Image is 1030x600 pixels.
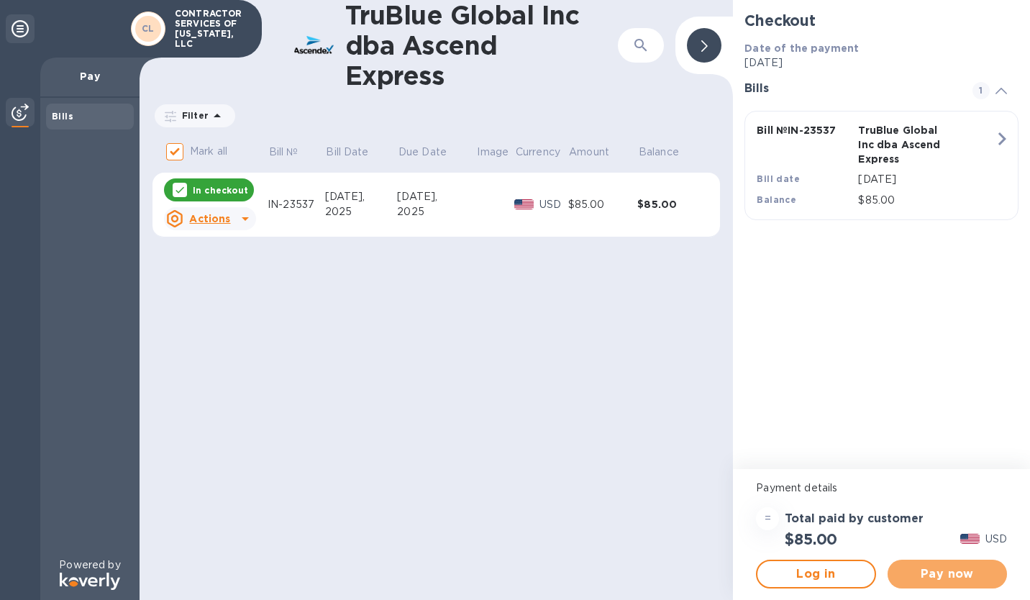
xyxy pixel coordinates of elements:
[757,123,852,137] p: Bill № IN-23537
[189,213,230,224] u: Actions
[637,197,707,212] div: $85.00
[756,481,1007,496] p: Payment details
[190,144,227,159] p: Mark all
[269,145,298,160] p: Bill №
[268,197,325,212] div: IN-23537
[568,197,638,212] div: $85.00
[858,123,954,166] p: TruBlue Global Inc dba Ascend Express
[785,530,837,548] h2: $85.00
[516,145,560,160] p: Currency
[888,560,1007,588] button: Pay now
[960,534,980,544] img: USD
[326,145,368,160] p: Bill Date
[142,23,155,34] b: CL
[756,507,779,530] div: =
[325,204,398,219] div: 2025
[858,193,995,208] p: $85.00
[985,532,1007,547] p: USD
[52,111,73,122] b: Bills
[514,199,534,209] img: USD
[744,111,1018,220] button: Bill №IN-23537TruBlue Global Inc dba Ascend ExpressBill date[DATE]Balance$85.00
[52,69,128,83] p: Pay
[397,189,476,204] div: [DATE],
[325,189,398,204] div: [DATE],
[639,145,679,160] p: Balance
[193,184,248,196] p: In checkout
[176,109,209,122] p: Filter
[269,145,317,160] span: Bill №
[60,573,120,590] img: Logo
[398,145,465,160] span: Due Date
[477,145,509,160] p: Image
[785,512,924,526] h3: Total paid by customer
[744,55,1018,71] p: [DATE]
[972,82,990,99] span: 1
[744,12,1018,29] h2: Checkout
[757,194,796,205] b: Balance
[397,204,476,219] div: 2025
[744,42,859,54] b: Date of the payment
[569,145,609,160] p: Amount
[175,9,247,49] p: CONTRACTOR SERVICES OF [US_STATE], LLC
[769,565,862,583] span: Log in
[326,145,387,160] span: Bill Date
[539,197,568,212] p: USD
[569,145,628,160] span: Amount
[858,172,995,187] p: [DATE]
[744,82,955,96] h3: Bills
[59,558,120,573] p: Powered by
[757,173,800,184] b: Bill date
[398,145,447,160] p: Due Date
[639,145,698,160] span: Balance
[756,560,875,588] button: Log in
[899,565,995,583] span: Pay now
